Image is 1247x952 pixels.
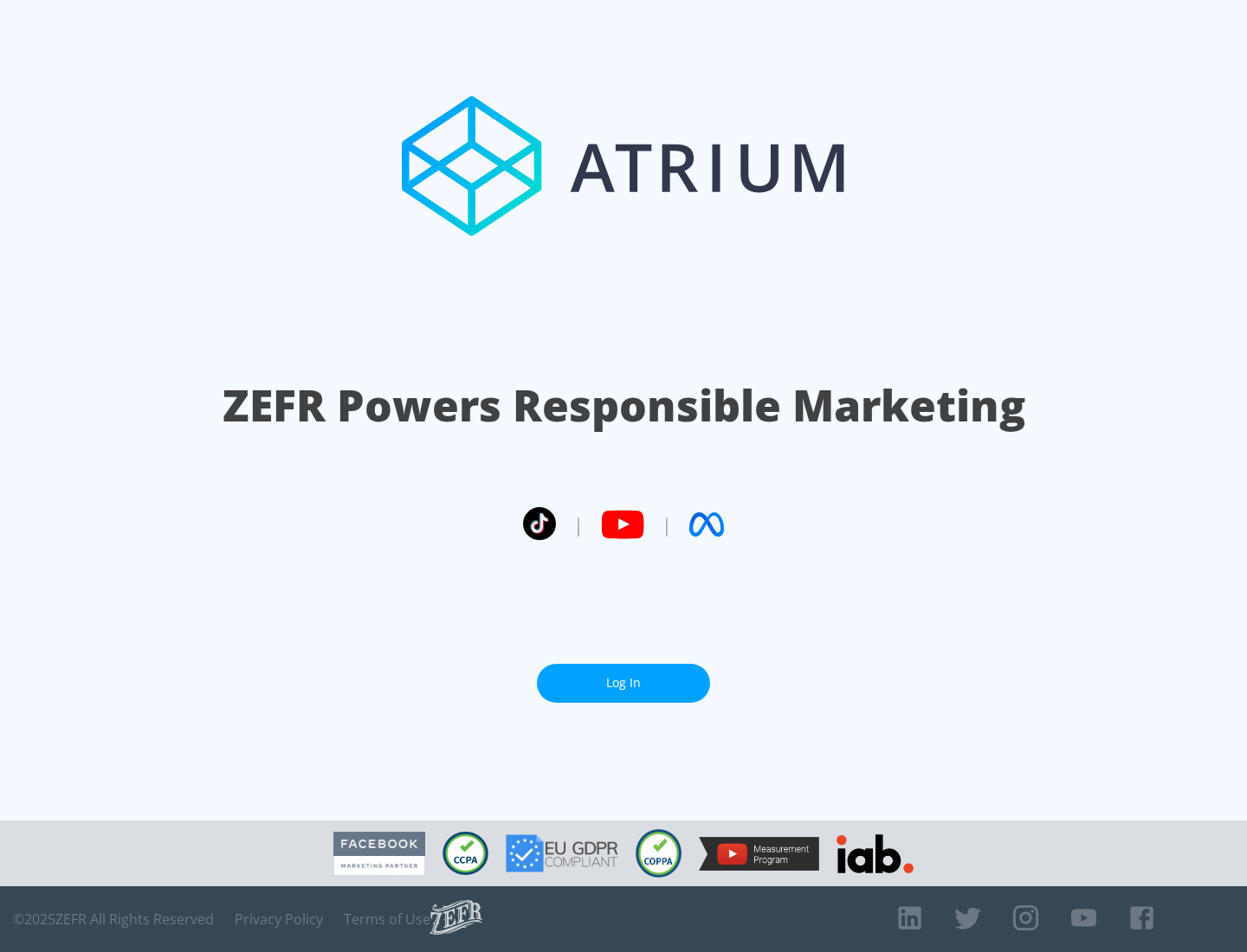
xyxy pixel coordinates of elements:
a: Privacy Policy [235,910,323,928]
a: Log In [537,664,710,703]
img: CCPA Compliant [443,832,488,875]
img: Facebook Marketing Partner [333,832,425,876]
img: YouTube Measurement Program [699,837,819,871]
img: COPPA Compliant [636,829,682,878]
h1: ZEFR Powers Responsible Marketing [223,376,1025,435]
span: | [573,511,584,537]
img: IAB [837,834,914,873]
img: GDPR Compliant [506,834,618,872]
span: © 2025 ZEFR All Rights Reserved [13,910,214,928]
a: Terms of Use [344,910,430,928]
span: | [662,511,672,537]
